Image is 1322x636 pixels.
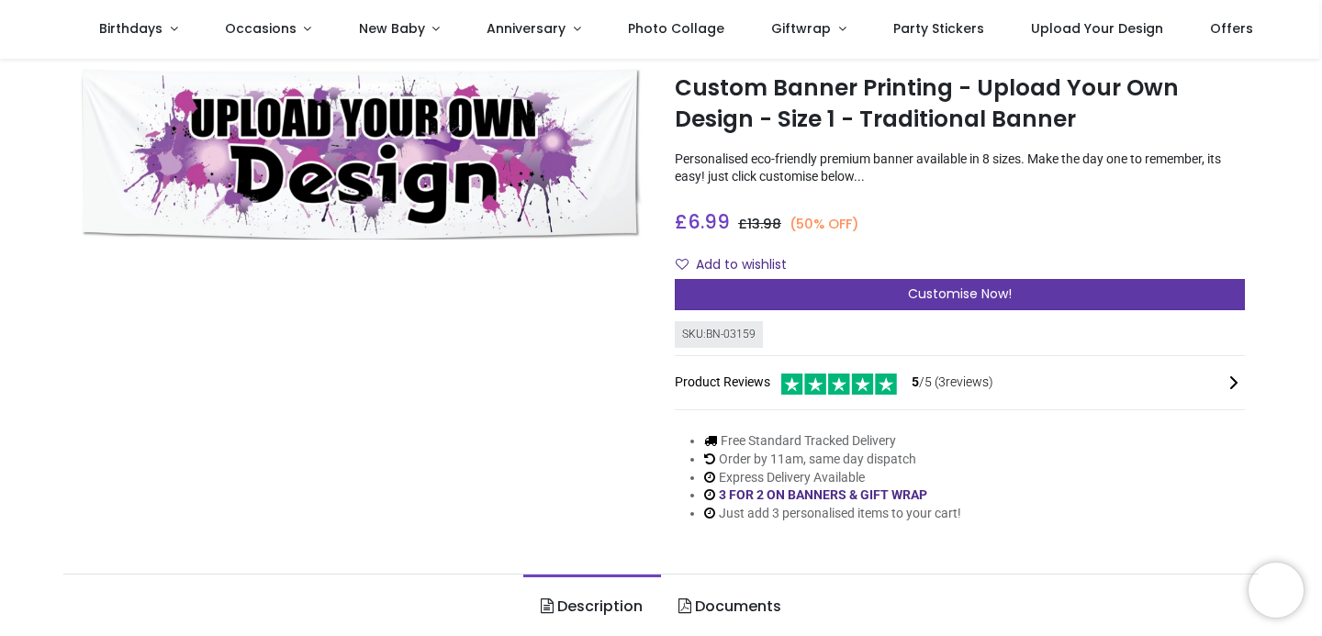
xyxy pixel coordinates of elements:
[704,451,961,469] li: Order by 11am, same day dispatch
[1210,19,1253,38] span: Offers
[747,215,781,233] span: 13.98
[628,19,724,38] span: Photo Collage
[675,371,1245,396] div: Product Reviews
[675,151,1245,186] p: Personalised eco-friendly premium banner available in 8 sizes. Make the day one to remember, its ...
[908,285,1012,303] span: Customise Now!
[912,374,919,389] span: 5
[704,432,961,451] li: Free Standard Tracked Delivery
[675,208,730,235] span: £
[675,73,1245,136] h1: Custom Banner Printing - Upload Your Own Design - Size 1 - Traditional Banner
[771,19,831,38] span: Giftwrap
[912,374,993,392] span: /5 ( 3 reviews)
[738,215,781,233] span: £
[487,19,566,38] span: Anniversary
[77,69,647,240] img: Custom Banner Printing - Upload Your Own Design - Size 1 - Traditional Banner
[675,321,763,348] div: SKU: BN-03159
[790,215,859,234] small: (50% OFF)
[719,487,927,502] a: 3 FOR 2 ON BANNERS & GIFT WRAP
[676,258,689,271] i: Add to wishlist
[704,505,961,523] li: Just add 3 personalised items to your cart!
[1031,19,1163,38] span: Upload Your Design
[359,19,425,38] span: New Baby
[99,19,162,38] span: Birthdays
[1249,563,1304,618] iframe: Brevo live chat
[893,19,984,38] span: Party Stickers
[675,250,802,281] button: Add to wishlistAdd to wishlist
[225,19,297,38] span: Occasions
[688,208,730,235] span: 6.99
[704,469,961,487] li: Express Delivery Available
